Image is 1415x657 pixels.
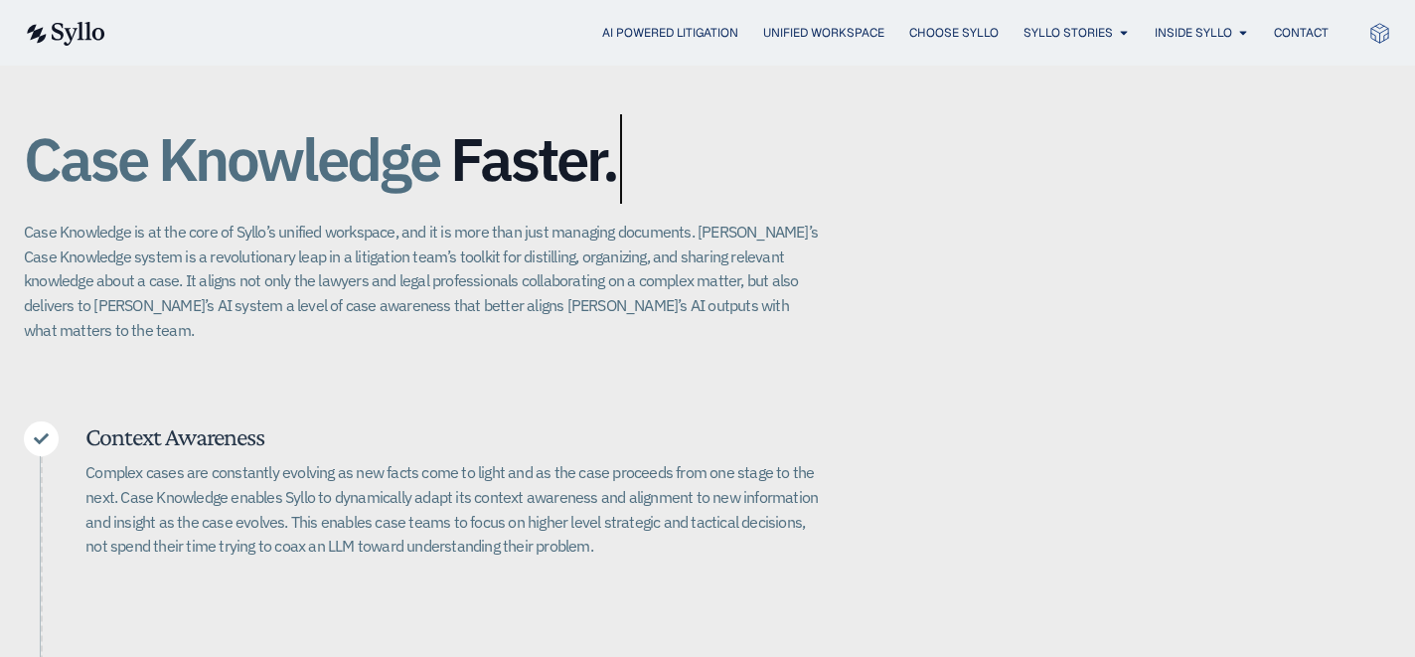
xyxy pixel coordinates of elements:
img: syllo [24,22,105,46]
a: Unified Workspace [763,24,884,42]
h5: Context Awareness [85,421,819,452]
div: Menu Toggle [145,24,1329,43]
a: Syllo Stories [1023,24,1113,42]
a: Choose Syllo [909,24,999,42]
p: Case Knowledge is at the core of Syllo’s unified workspace, and it is more than just managing doc... [24,220,819,342]
span: Case Knowledge [24,114,439,204]
nav: Menu [145,24,1329,43]
a: AI Powered Litigation [602,24,738,42]
a: Inside Syllo [1155,24,1232,42]
span: Faster. [450,126,617,192]
p: Complex cases are constantly evolving as new facts come to light and as the case proceeds from on... [85,460,819,559]
a: Contact [1274,24,1329,42]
